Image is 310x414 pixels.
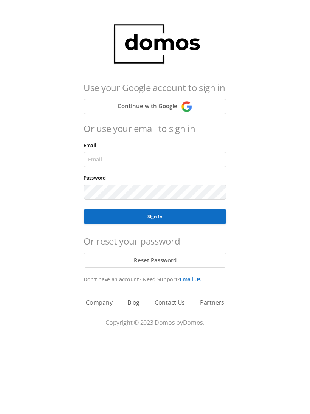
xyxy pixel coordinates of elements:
img: Continue with Google [181,101,192,112]
a: Partners [200,298,224,307]
p: Copyright © 2023 Domos by . [19,318,291,327]
h4: Use your Google account to sign in [84,81,226,95]
input: Password [84,185,226,200]
a: Contact Us [155,298,185,307]
a: Domos [183,318,203,327]
button: Reset Password [84,253,226,268]
a: Blog [127,298,139,307]
p: Don't have an account? Need Support? [84,275,226,283]
button: Sign In [84,209,226,224]
h4: Or reset your password [84,234,226,248]
label: Password [84,174,110,181]
img: domos [106,15,204,73]
a: Company [86,298,112,307]
a: Email Us [180,276,201,283]
label: Email [84,142,100,149]
h4: Or use your email to sign in [84,122,226,135]
button: Continue with Google [84,99,226,114]
input: Email [84,152,226,167]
